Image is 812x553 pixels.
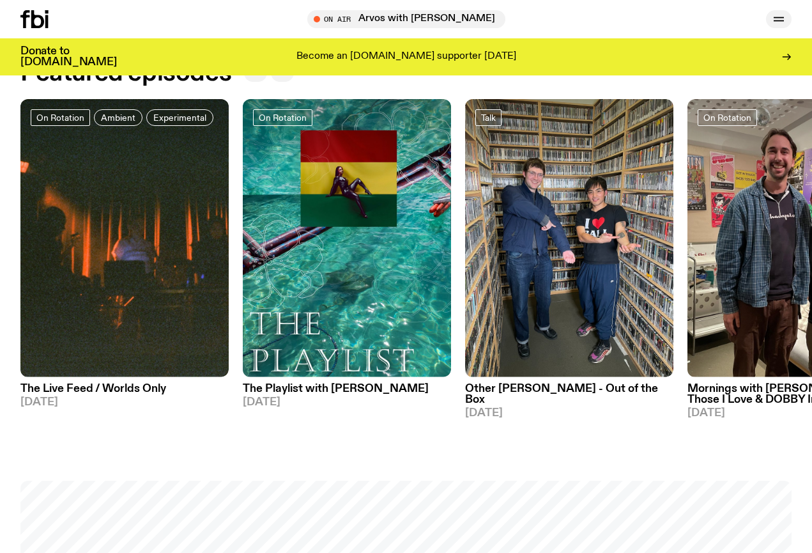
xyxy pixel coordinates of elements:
[307,10,505,28] button: On AirArvos with [PERSON_NAME]
[20,384,229,394] h3: The Live Feed / Worlds Only
[243,99,451,377] img: The poster for this episode of The Playlist. It features the album artwork for Amaarae's BLACK ST...
[101,113,135,122] span: Ambient
[475,109,502,126] a: Talk
[253,109,312,126] a: On Rotation
[20,99,229,377] img: A grainy film image of shadowy band figures on stage, with red light behind them
[153,113,206,122] span: Experimental
[243,377,451,408] a: The Playlist with [PERSON_NAME][DATE]
[94,109,142,126] a: Ambient
[20,377,229,408] a: The Live Feed / Worlds Only[DATE]
[465,377,673,419] a: Other [PERSON_NAME] - Out of the Box[DATE]
[465,384,673,405] h3: Other [PERSON_NAME] - Out of the Box
[243,397,451,408] span: [DATE]
[465,408,673,419] span: [DATE]
[31,109,90,126] a: On Rotation
[20,397,229,408] span: [DATE]
[481,113,496,122] span: Talk
[698,109,757,126] a: On Rotation
[465,99,673,377] img: Matt Do & Other Joe
[243,384,451,394] h3: The Playlist with [PERSON_NAME]
[20,46,117,68] h3: Donate to [DOMAIN_NAME]
[703,113,751,122] span: On Rotation
[259,113,307,122] span: On Rotation
[146,109,213,126] a: Experimental
[20,62,231,85] h2: Featured episodes
[296,51,516,63] p: Become an [DOMAIN_NAME] supporter [DATE]
[36,113,84,122] span: On Rotation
